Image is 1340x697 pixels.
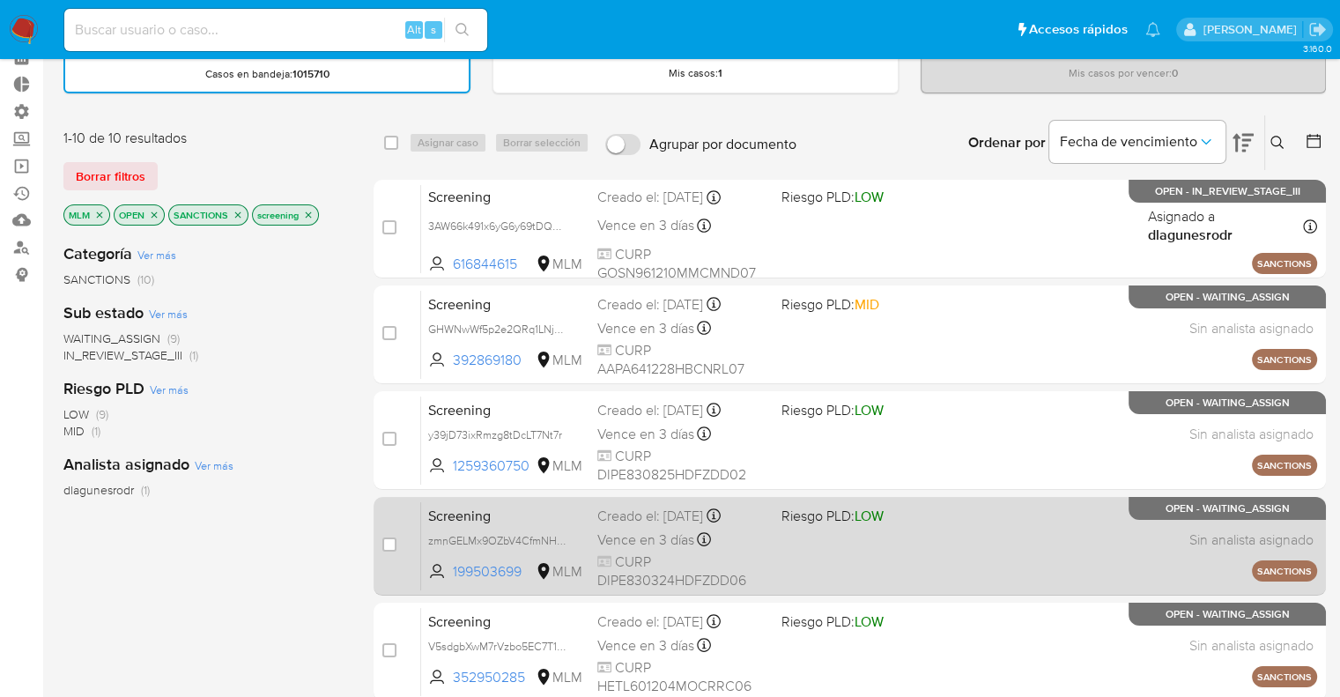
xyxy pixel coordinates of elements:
[1308,20,1327,39] a: Salir
[444,18,480,42] button: search-icon
[1302,41,1331,56] span: 3.160.0
[1203,21,1302,38] p: marianela.tarsia@mercadolibre.com
[431,21,436,38] span: s
[64,19,487,41] input: Buscar usuario o caso...
[1029,20,1128,39] span: Accesos rápidos
[1145,22,1160,37] a: Notificaciones
[407,21,421,38] span: Alt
